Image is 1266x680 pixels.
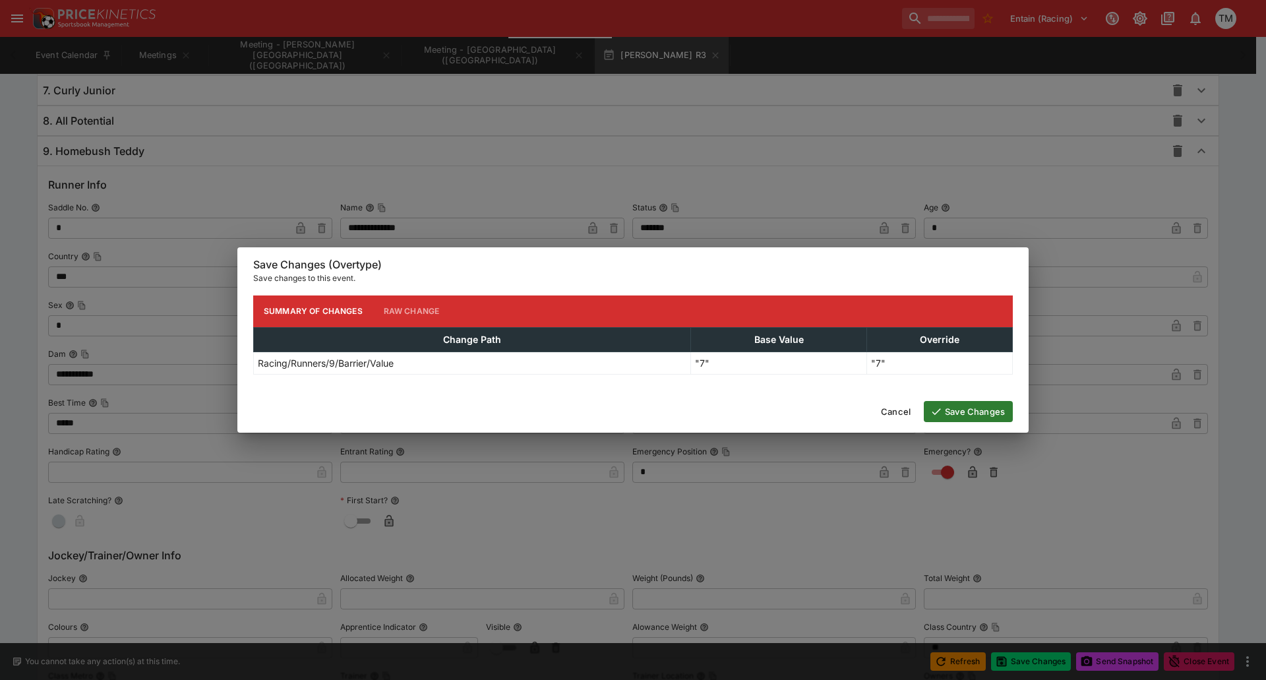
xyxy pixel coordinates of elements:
[691,327,867,352] th: Base Value
[866,352,1012,374] td: "7"
[253,295,373,327] button: Summary of Changes
[253,272,1013,285] p: Save changes to this event.
[254,327,691,352] th: Change Path
[258,356,394,370] p: Racing/Runners/9/Barrier/Value
[691,352,867,374] td: "7"
[373,295,450,327] button: Raw Change
[873,401,919,422] button: Cancel
[924,401,1013,422] button: Save Changes
[253,258,1013,272] h6: Save Changes (Overtype)
[866,327,1012,352] th: Override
